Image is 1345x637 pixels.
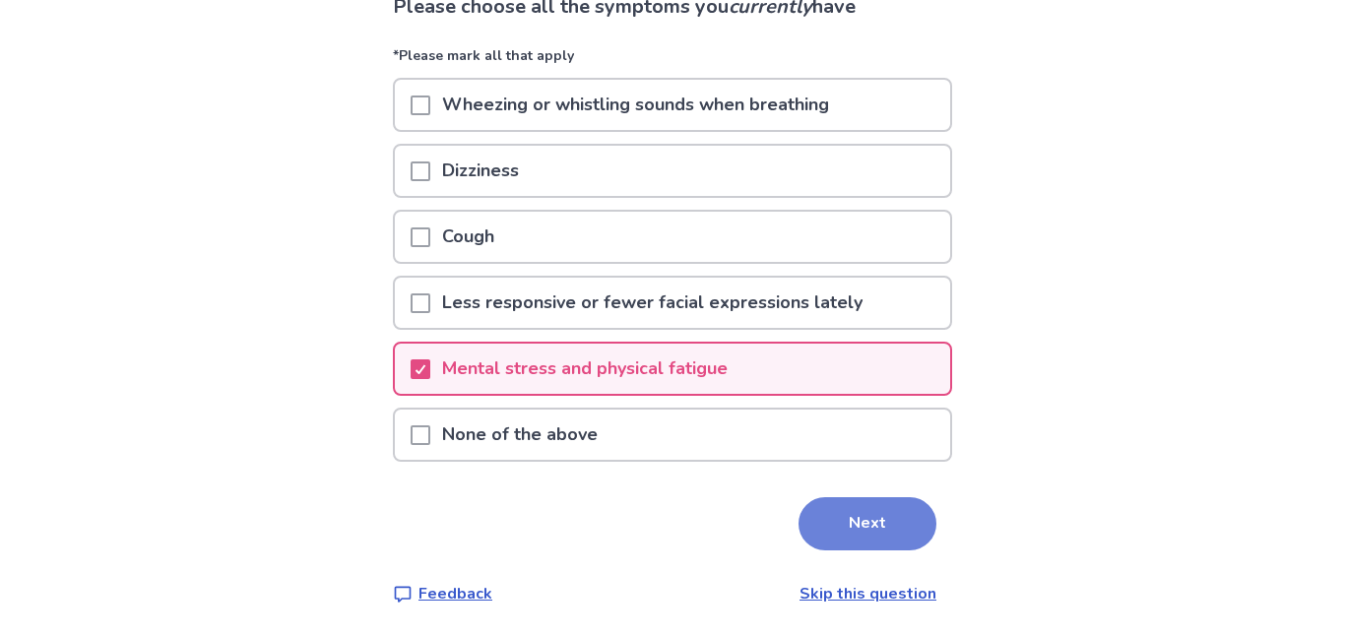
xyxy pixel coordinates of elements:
[393,45,952,78] p: *Please mark all that apply
[430,80,841,130] p: Wheezing or whistling sounds when breathing
[430,212,506,262] p: Cough
[430,278,874,328] p: Less responsive or fewer facial expressions lately
[430,344,739,394] p: Mental stress and physical fatigue
[799,497,936,550] button: Next
[800,583,936,605] a: Skip this question
[430,146,531,196] p: Dizziness
[430,410,609,460] p: None of the above
[393,582,492,605] a: Feedback
[418,582,492,605] p: Feedback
